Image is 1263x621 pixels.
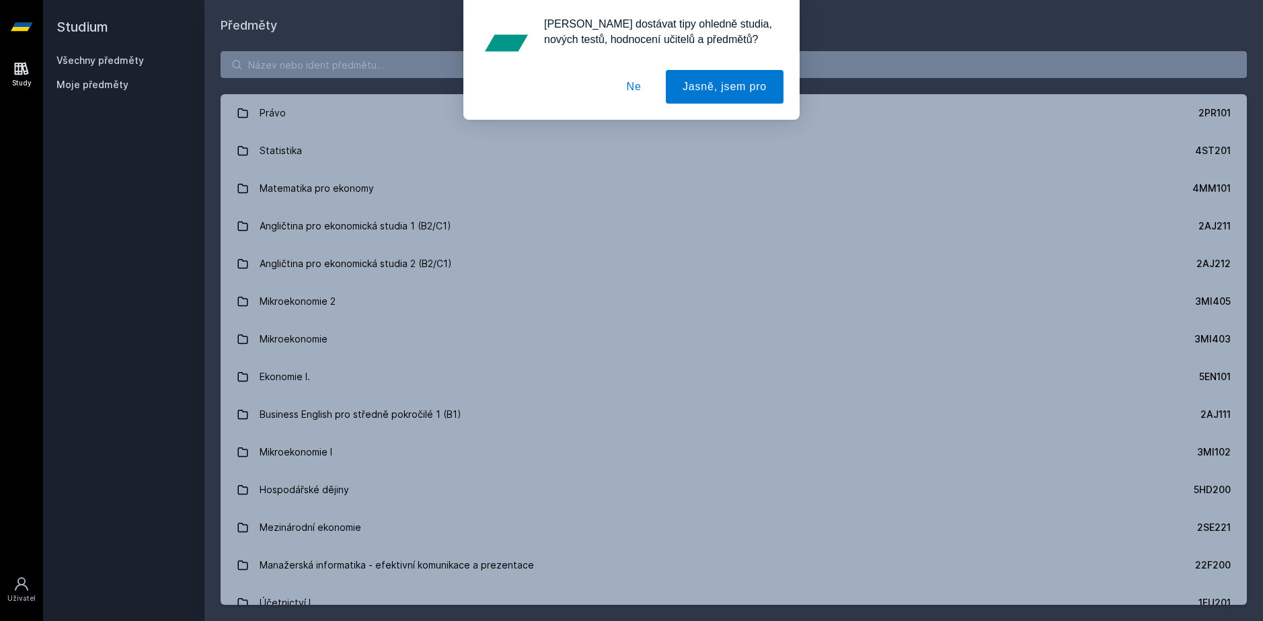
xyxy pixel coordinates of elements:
div: 2AJ211 [1198,219,1231,233]
a: Mikroekonomie 2 3MI405 [221,283,1247,320]
div: Ekonomie I. [260,363,310,390]
div: Angličtina pro ekonomická studia 2 (B2/C1) [260,250,452,277]
div: 5HD200 [1194,483,1231,497]
a: Business English pro středně pokročilé 1 (B1) 2AJ111 [221,396,1247,433]
a: Statistika 4ST201 [221,132,1247,170]
div: Mezinárodní ekonomie [260,514,361,541]
div: Business English pro středně pokročilé 1 (B1) [260,401,461,428]
a: Mikroekonomie 3MI403 [221,320,1247,358]
div: 2SE221 [1197,521,1231,534]
div: 2AJ111 [1200,408,1231,421]
div: Angličtina pro ekonomická studia 1 (B2/C1) [260,213,451,240]
div: Manažerská informatika - efektivní komunikace a prezentace [260,552,534,579]
div: 3MI405 [1195,295,1231,308]
div: 4ST201 [1195,144,1231,157]
div: Uživatel [7,593,36,604]
button: Ne [610,70,658,104]
a: Mezinárodní ekonomie 2SE221 [221,509,1247,546]
div: 1FU201 [1198,596,1231,610]
a: Ekonomie I. 5EN101 [221,358,1247,396]
img: notification icon [480,16,533,70]
div: [PERSON_NAME] dostávat tipy ohledně studia, nových testů, hodnocení učitelů a předmětů? [533,16,783,47]
div: Mikroekonomie [260,326,328,353]
a: Uživatel [3,569,40,610]
div: 2AJ212 [1196,257,1231,270]
div: 3MI403 [1194,332,1231,346]
div: 22F200 [1195,558,1231,572]
div: Matematika pro ekonomy [260,175,374,202]
div: Statistika [260,137,302,164]
div: Mikroekonomie 2 [260,288,336,315]
a: Hospodářské dějiny 5HD200 [221,471,1247,509]
div: 3MI102 [1197,445,1231,459]
div: Mikroekonomie I [260,439,332,466]
button: Jasně, jsem pro [666,70,783,104]
a: Mikroekonomie I 3MI102 [221,433,1247,471]
a: Manažerská informatika - efektivní komunikace a prezentace 22F200 [221,546,1247,584]
div: Hospodářské dějiny [260,476,349,503]
div: 5EN101 [1199,370,1231,383]
a: Matematika pro ekonomy 4MM101 [221,170,1247,207]
div: Účetnictví I. [260,589,313,616]
a: Angličtina pro ekonomická studia 1 (B2/C1) 2AJ211 [221,207,1247,245]
a: Angličtina pro ekonomická studia 2 (B2/C1) 2AJ212 [221,245,1247,283]
div: 4MM101 [1192,182,1231,195]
